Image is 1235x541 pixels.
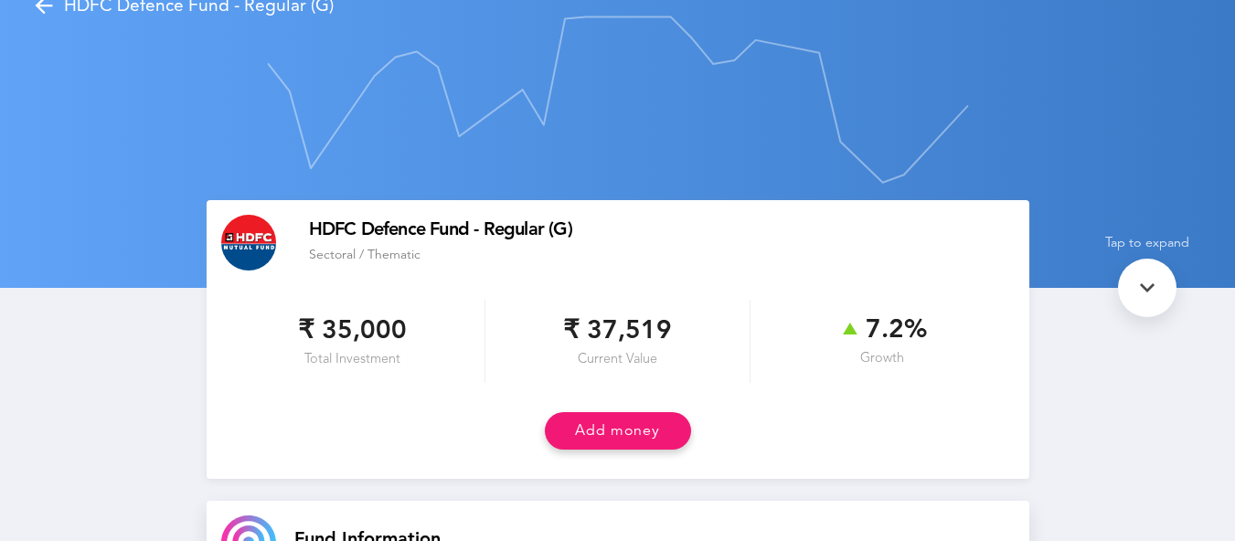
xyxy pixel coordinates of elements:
[860,351,904,367] span: Growth
[309,221,1015,240] div: HDFC Defence Fund - Regular (G)
[309,249,421,261] span: Sectoral / Thematic
[578,352,657,368] span: Current Value
[838,315,927,346] span: 7.2%
[304,352,400,368] span: Total Investment
[298,314,407,347] span: ₹ 35,000
[563,314,672,347] span: ₹ 37,519
[545,412,691,450] button: Add money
